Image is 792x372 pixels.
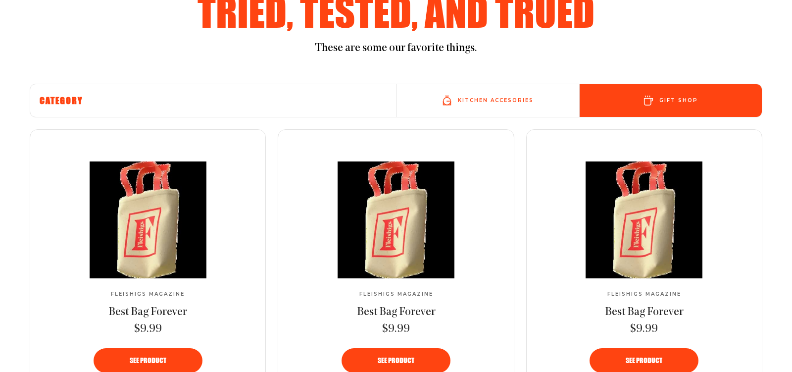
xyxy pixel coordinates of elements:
[458,97,534,104] span: Kitchen accesories
[65,161,231,278] img: Best Bag Forever
[659,97,698,104] span: Gift shop
[630,322,658,337] span: $9.99
[626,357,662,364] span: See Product
[40,94,386,107] h6: Category
[59,41,733,56] p: These are some our favorite things.
[605,305,684,320] a: Best Bag Forever
[579,84,762,117] a: Gift shop
[313,161,479,278] img: Best Bag Forever
[561,161,727,278] img: Best Bag Forever
[607,291,681,297] span: Fleishigs Magazine
[396,84,579,117] a: Kitchen accesories
[108,307,187,318] span: Best Bag Forever
[378,357,414,364] span: See Product
[561,161,727,278] a: Best Bag ForeverBest Bag Forever
[357,305,436,320] a: Best Bag Forever
[357,307,436,318] span: Best Bag Forever
[313,161,479,278] a: Best Bag ForeverBest Bag Forever
[134,322,162,337] span: $9.99
[605,307,684,318] span: Best Bag Forever
[108,305,187,320] a: Best Bag Forever
[130,357,166,364] span: See Product
[65,161,231,278] a: Best Bag ForeverBest Bag Forever
[359,291,433,297] span: Fleishigs Magazine
[382,322,410,337] span: $9.99
[111,291,185,297] span: Fleishigs Magazine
